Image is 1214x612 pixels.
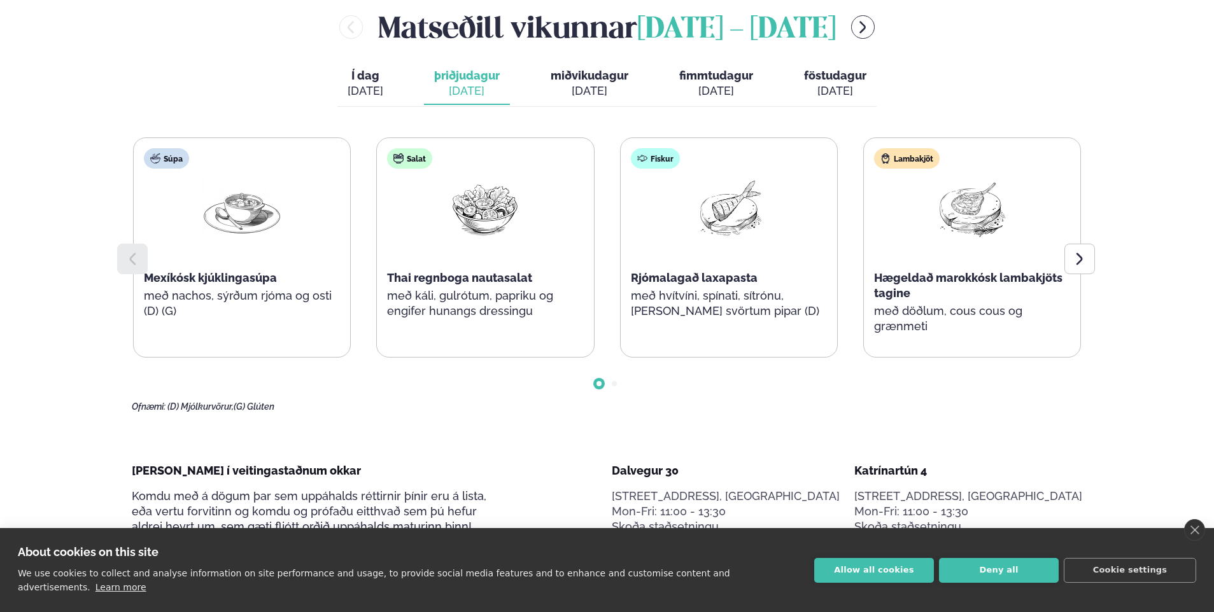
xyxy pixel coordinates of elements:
div: Katrínartún 4 [854,463,1082,478]
span: Komdu með á dögum þar sem uppáhalds réttirnir þínir eru á lista, eða vertu forvitinn og komdu og ... [132,489,486,533]
div: [DATE] [348,83,383,99]
strong: About cookies on this site [18,545,159,559]
p: [STREET_ADDRESS], [GEOGRAPHIC_DATA] [854,489,1082,504]
button: þriðjudagur [DATE] [424,63,510,105]
span: (G) Glúten [234,401,274,412]
span: Í dag [348,68,383,83]
button: Í dag [DATE] [337,63,393,105]
span: Hægeldað marokkósk lambakjöts tagine [874,271,1062,300]
span: [PERSON_NAME] í veitingastaðnum okkar [132,464,361,477]
p: með hvítvíni, spínati, sítrónu, [PERSON_NAME] svörtum pipar (D) [631,288,827,319]
span: Go to slide 2 [612,381,617,386]
img: Salad.png [444,179,526,238]
a: Learn more [95,582,146,592]
div: [DATE] [679,83,753,99]
span: (D) Mjólkurvörur, [167,401,234,412]
p: [STREET_ADDRESS], [GEOGRAPHIC_DATA] [612,489,840,504]
button: Allow all cookies [814,558,934,583]
div: Mon-Fri: 11:00 - 13:30 [612,504,840,519]
span: Ofnæmi: [132,401,166,412]
div: Dalvegur 30 [612,463,840,478]
div: [DATE] [804,83,866,99]
a: Skoða staðsetningu [854,519,961,534]
button: miðvikudagur [DATE] [540,63,639,105]
span: Thai regnboga nautasalat [387,271,532,284]
h2: Matseðill vikunnar [378,6,836,48]
button: Deny all [939,558,1059,583]
div: Fiskur [631,148,680,169]
img: Soup.png [201,179,283,238]
div: [DATE] [551,83,628,99]
p: með nachos, sýrðum rjóma og osti (D) (G) [144,288,340,319]
span: [DATE] - [DATE] [637,16,836,44]
div: Súpa [144,148,189,169]
span: föstudagur [804,69,866,82]
img: Fish.png [688,179,770,238]
img: soup.svg [150,153,160,163]
div: Mon-Fri: 11:00 - 13:30 [854,504,1082,519]
a: Skoða staðsetningu [612,519,719,534]
p: með káli, gulrótum, papriku og engifer hunangs dressingu [387,288,583,319]
span: þriðjudagur [434,69,500,82]
div: Salat [387,148,432,169]
button: fimmtudagur [DATE] [669,63,763,105]
span: fimmtudagur [679,69,753,82]
span: Go to slide 1 [596,381,602,386]
div: Lambakjöt [874,148,940,169]
div: [DATE] [434,83,500,99]
button: föstudagur [DATE] [794,63,877,105]
img: fish.svg [637,153,647,163]
span: Rjómalagað laxapasta [631,271,758,284]
p: We use cookies to collect and analyse information on site performance and usage, to provide socia... [18,568,730,592]
button: menu-btn-left [339,15,363,39]
img: salad.svg [393,153,404,163]
p: með döðlum, cous cous og grænmeti [874,303,1070,334]
img: Lamb-Meat.png [931,179,1013,238]
span: miðvikudagur [551,69,628,82]
button: Cookie settings [1064,558,1196,583]
button: menu-btn-right [851,15,875,39]
img: Lamb.svg [880,153,891,163]
span: Mexíkósk kjúklingasúpa [144,271,277,284]
a: close [1184,519,1205,541]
